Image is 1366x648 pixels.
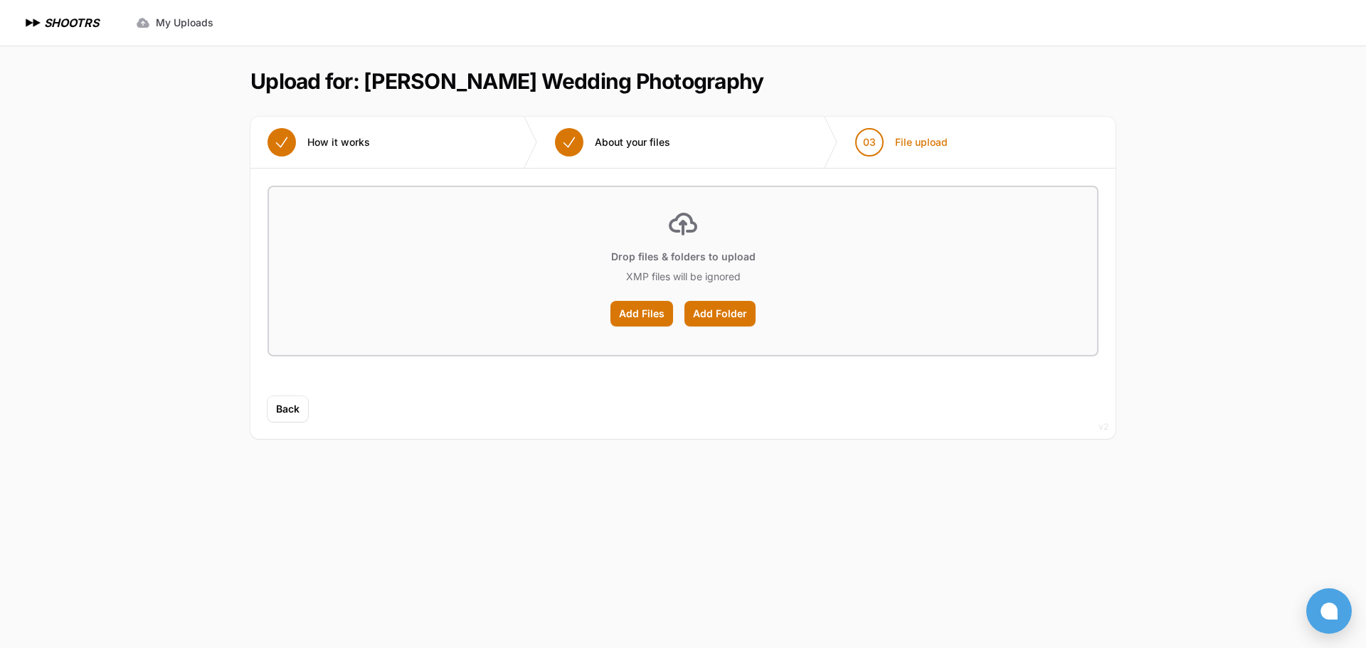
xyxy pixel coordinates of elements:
button: About your files [538,117,687,168]
span: Back [276,402,300,416]
span: File upload [895,135,948,149]
label: Add Files [610,301,673,326]
button: How it works [250,117,387,168]
span: About your files [595,135,670,149]
h1: Upload for: [PERSON_NAME] Wedding Photography [250,68,763,94]
button: Back [268,396,308,422]
div: v2 [1098,418,1108,435]
button: Open chat window [1306,588,1352,634]
button: 03 File upload [838,117,965,168]
p: XMP files will be ignored [626,270,741,284]
a: SHOOTRS SHOOTRS [23,14,99,31]
span: How it works [307,135,370,149]
p: Drop files & folders to upload [611,250,756,264]
span: 03 [863,135,876,149]
span: My Uploads [156,16,213,30]
label: Add Folder [684,301,756,326]
a: My Uploads [127,10,222,36]
h1: SHOOTRS [44,14,99,31]
img: SHOOTRS [23,14,44,31]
